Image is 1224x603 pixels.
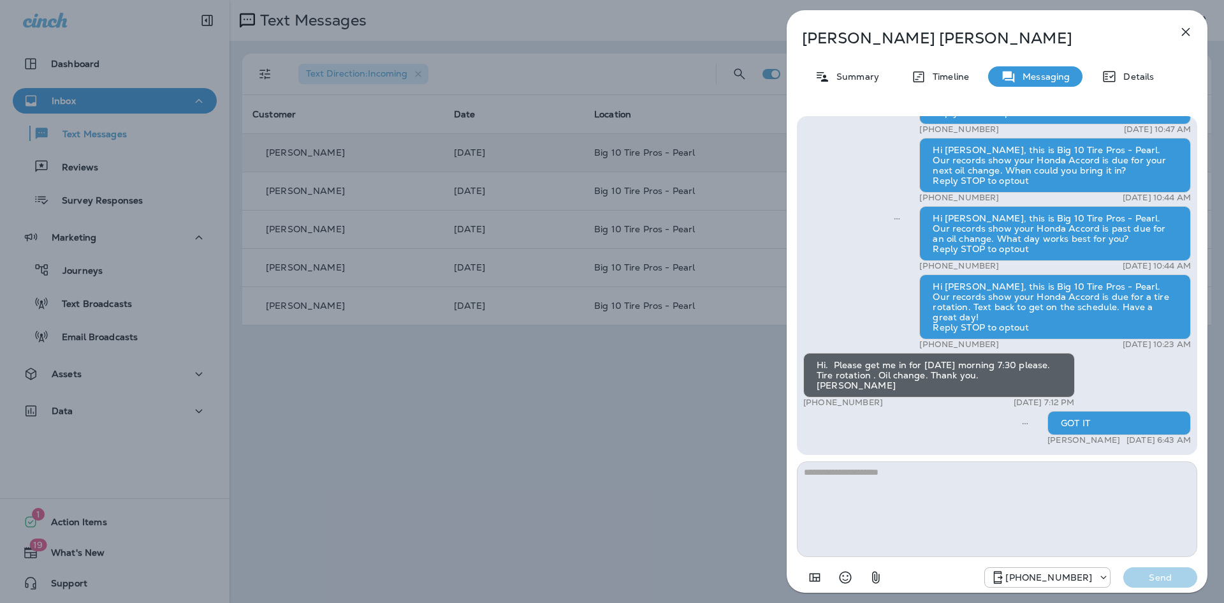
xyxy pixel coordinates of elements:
[919,339,999,350] p: [PHONE_NUMBER]
[1005,572,1092,583] p: [PHONE_NUMBER]
[1123,339,1191,350] p: [DATE] 10:23 AM
[803,398,883,408] p: [PHONE_NUMBER]
[919,193,999,203] p: [PHONE_NUMBER]
[802,29,1150,47] p: [PERSON_NAME] [PERSON_NAME]
[1014,398,1075,408] p: [DATE] 7:12 PM
[1047,411,1191,435] div: GOT IT
[1123,261,1191,271] p: [DATE] 10:44 AM
[802,565,827,590] button: Add in a premade template
[803,353,1075,398] div: Hi. Please get me in for [DATE] morning 7:30 please. Tire rotation . Oil change. Thank you. [PERS...
[919,261,999,271] p: [PHONE_NUMBER]
[919,206,1191,261] div: Hi [PERSON_NAME], this is Big 10 Tire Pros - Pearl. Our records show your Honda Accord is past du...
[1123,193,1191,203] p: [DATE] 10:44 AM
[1117,71,1154,82] p: Details
[1016,71,1070,82] p: Messaging
[1126,435,1191,445] p: [DATE] 6:43 AM
[1022,417,1028,428] span: Sent
[830,71,879,82] p: Summary
[985,570,1110,585] div: +1 (601) 647-4599
[833,565,858,590] button: Select an emoji
[919,274,1191,339] div: Hi [PERSON_NAME], this is Big 10 Tire Pros - Pearl. Our records show your Honda Accord is due for...
[1047,435,1120,445] p: [PERSON_NAME]
[894,212,900,223] span: Sent
[1124,124,1191,135] p: [DATE] 10:47 AM
[919,124,999,135] p: [PHONE_NUMBER]
[926,71,969,82] p: Timeline
[919,138,1191,193] div: Hi [PERSON_NAME], this is Big 10 Tire Pros - Pearl. Our records show your Honda Accord is due for...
